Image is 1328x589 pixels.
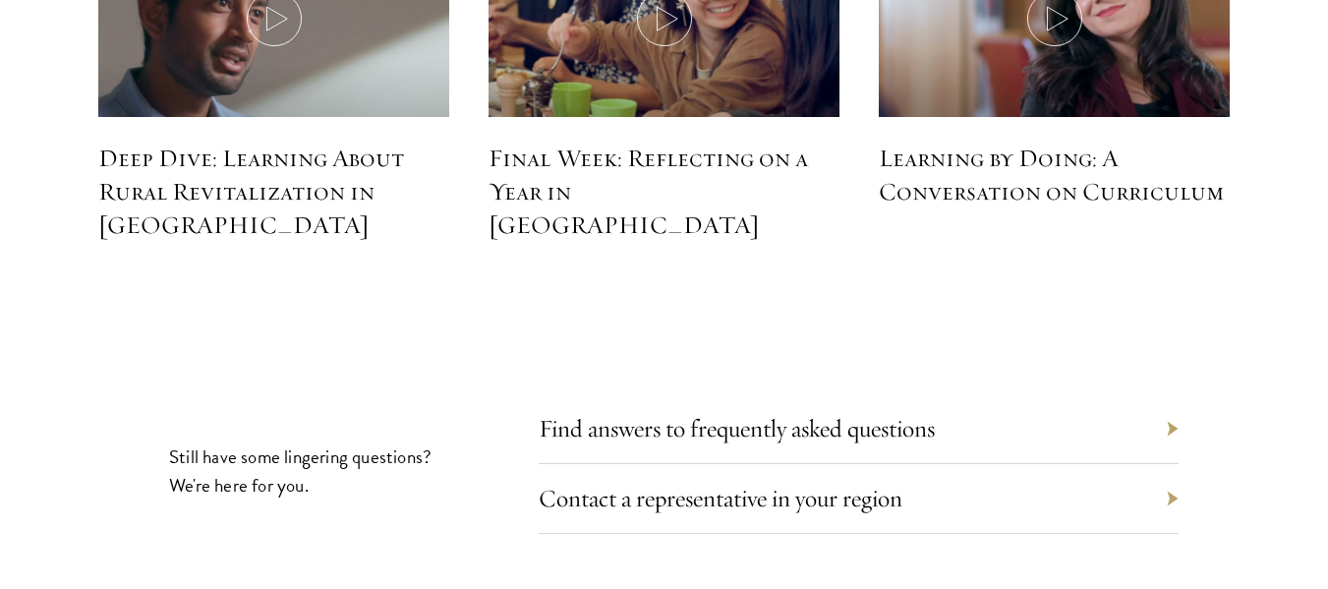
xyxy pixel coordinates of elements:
[169,442,434,500] p: Still have some lingering questions? We're here for you.
[98,142,449,242] h5: Deep Dive: Learning About Rural Revitalization in [GEOGRAPHIC_DATA]
[489,142,839,242] h5: Final Week: Reflecting on a Year in [GEOGRAPHIC_DATA]
[539,413,935,443] a: Find answers to frequently asked questions
[539,483,902,513] a: Contact a representative in your region
[879,142,1230,208] h5: Learning by Doing: A Conversation on Curriculum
